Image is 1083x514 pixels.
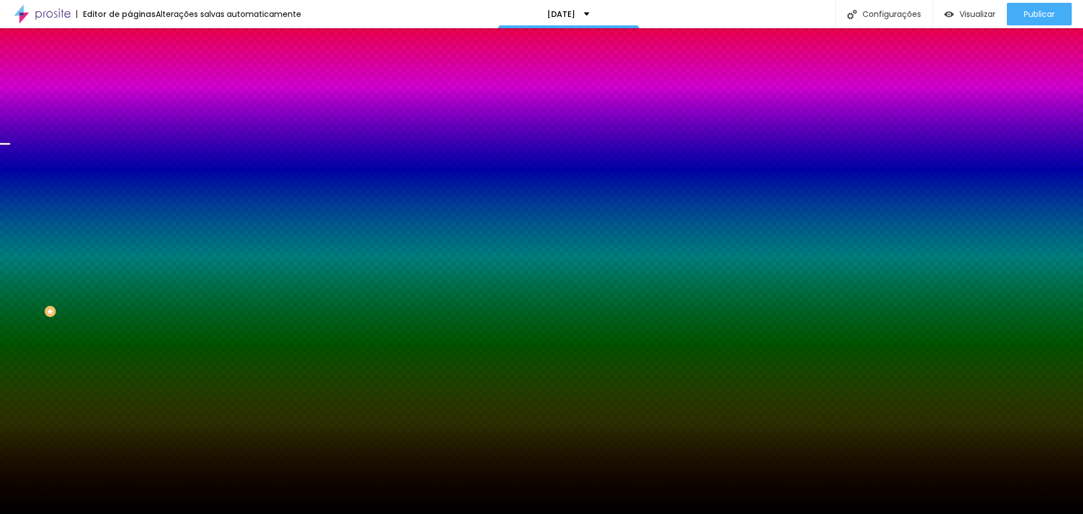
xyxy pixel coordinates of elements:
[944,10,954,19] img: view-1.svg
[933,3,1007,25] button: Visualizar
[1024,10,1055,19] span: Publicar
[76,10,156,18] div: Editor de páginas
[1007,3,1072,25] button: Publicar
[156,10,301,18] div: Alterações salvas automaticamente
[847,10,857,19] img: Icone
[547,10,575,18] p: [DATE]
[959,10,996,19] span: Visualizar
